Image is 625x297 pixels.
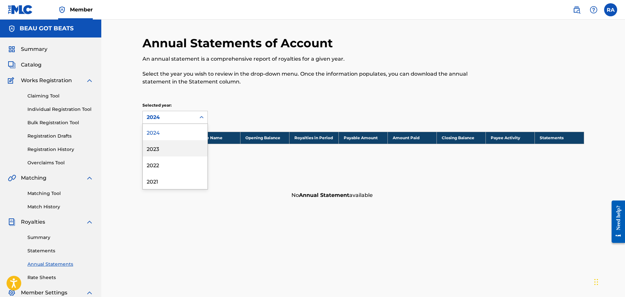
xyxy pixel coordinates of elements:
span: Summary [21,45,47,53]
a: CatalogCatalog [8,61,41,69]
th: Payable Amount [338,132,387,144]
iframe: Resource Center [607,195,625,248]
div: Help [587,3,600,16]
span: Works Registration [21,77,72,84]
span: Catalog [21,61,41,69]
th: Opening Balance [240,132,289,144]
h2: Annual Statements of Account [142,36,336,51]
img: Accounts [8,25,16,33]
th: Amount Paid [387,132,436,144]
th: Closing Balance [436,132,485,144]
iframe: Chat Widget [592,266,625,297]
img: expand [86,77,93,84]
img: expand [86,174,93,182]
div: 2022 [143,156,207,173]
span: Member Settings [21,289,67,297]
th: Royalties in Period [289,132,338,144]
a: Bulk Registration Tool [27,119,93,126]
div: User Menu [604,3,617,16]
p: An annual statement is a comprehensive report of royalties for a given year. [142,55,483,63]
div: 2024 [143,124,207,140]
img: Matching [8,174,16,182]
span: Member [70,6,93,13]
img: Member Settings [8,289,16,297]
a: Registration History [27,146,93,153]
a: Registration Drafts [27,133,93,140]
img: Catalog [8,61,16,69]
p: Selected year: [142,102,208,108]
strong: Annual Statement [299,192,349,198]
a: SummarySummary [8,45,47,53]
p: Select the year you wish to review in the drop-down menu. Once the information populates, you can... [142,70,483,86]
div: 2024 [147,113,192,121]
a: Public Search [570,3,583,16]
a: Annual Statements [27,261,93,268]
img: expand [86,218,93,226]
a: Matching Tool [27,190,93,197]
img: Works Registration [8,77,16,84]
img: expand [86,289,93,297]
a: Statements [27,247,93,254]
img: Summary [8,45,16,53]
img: MLC Logo [8,5,33,14]
img: help [590,6,598,14]
span: Matching [21,174,46,182]
img: Royalties [8,218,16,226]
a: Match History [27,203,93,210]
div: 2021 [143,173,207,189]
th: Payee Activity [486,132,535,144]
div: No available [288,188,584,202]
a: Summary [27,234,93,241]
th: Payee Name [191,132,240,144]
a: Claiming Tool [27,93,93,99]
img: Top Rightsholder [58,6,66,14]
h5: BEAU GOT BEATS [20,25,74,32]
img: search [573,6,581,14]
a: Individual Registration Tool [27,106,93,113]
a: Rate Sheets [27,274,93,281]
span: Royalties [21,218,45,226]
th: Statements [535,132,584,144]
div: 2023 [143,140,207,156]
div: Drag [594,272,598,292]
a: Overclaims Tool [27,159,93,166]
